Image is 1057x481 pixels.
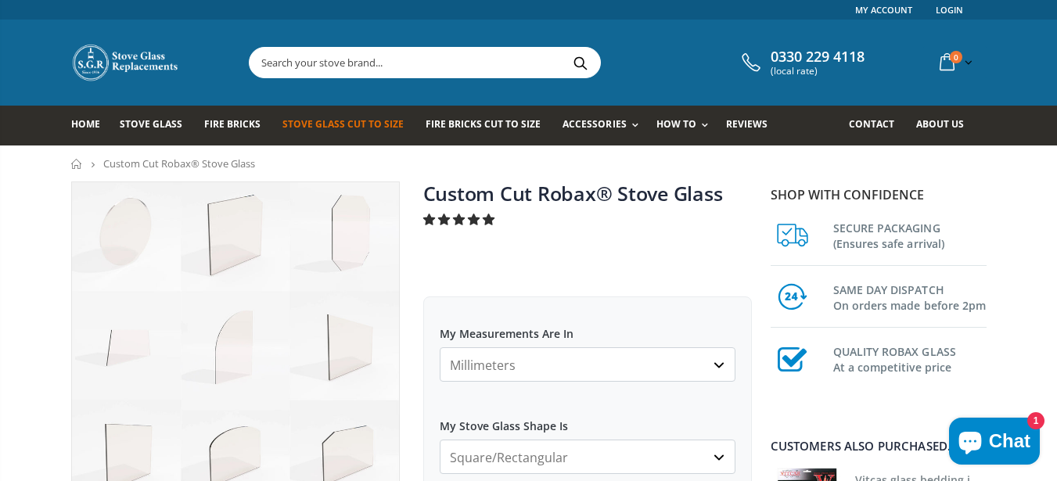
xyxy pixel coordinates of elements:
[771,185,987,204] p: Shop with confidence
[426,117,541,131] span: Fire Bricks Cut To Size
[916,117,964,131] span: About us
[656,117,696,131] span: How To
[833,217,987,252] h3: SECURE PACKAGING (Ensures safe arrival)
[944,418,1044,468] inbox-online-store-chat: Shopify online store chat
[71,106,112,145] a: Home
[71,159,83,169] a: Home
[426,106,552,145] a: Fire Bricks Cut To Size
[563,106,645,145] a: Accessories
[204,117,261,131] span: Fire Bricks
[103,156,255,171] span: Custom Cut Robax® Stove Glass
[771,66,865,77] span: (local rate)
[563,48,599,77] button: Search
[71,117,100,131] span: Home
[916,106,976,145] a: About us
[282,106,415,145] a: Stove Glass Cut To Size
[440,405,735,433] label: My Stove Glass Shape Is
[950,51,962,63] span: 0
[282,117,404,131] span: Stove Glass Cut To Size
[726,106,779,145] a: Reviews
[250,48,775,77] input: Search your stove brand...
[738,48,865,77] a: 0330 229 4118 (local rate)
[423,180,723,206] a: Custom Cut Robax® Stove Glass
[849,117,894,131] span: Contact
[833,341,987,375] h3: QUALITY ROBAX GLASS At a competitive price
[771,440,987,452] div: Customers also purchased...
[440,313,735,341] label: My Measurements Are In
[563,117,626,131] span: Accessories
[771,48,865,66] span: 0330 229 4118
[423,211,498,227] span: 4.94 stars
[833,279,987,314] h3: SAME DAY DISPATCH On orders made before 2pm
[656,106,716,145] a: How To
[849,106,906,145] a: Contact
[120,117,182,131] span: Stove Glass
[726,117,768,131] span: Reviews
[933,47,976,77] a: 0
[204,106,272,145] a: Fire Bricks
[71,43,181,82] img: Stove Glass Replacement
[120,106,194,145] a: Stove Glass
